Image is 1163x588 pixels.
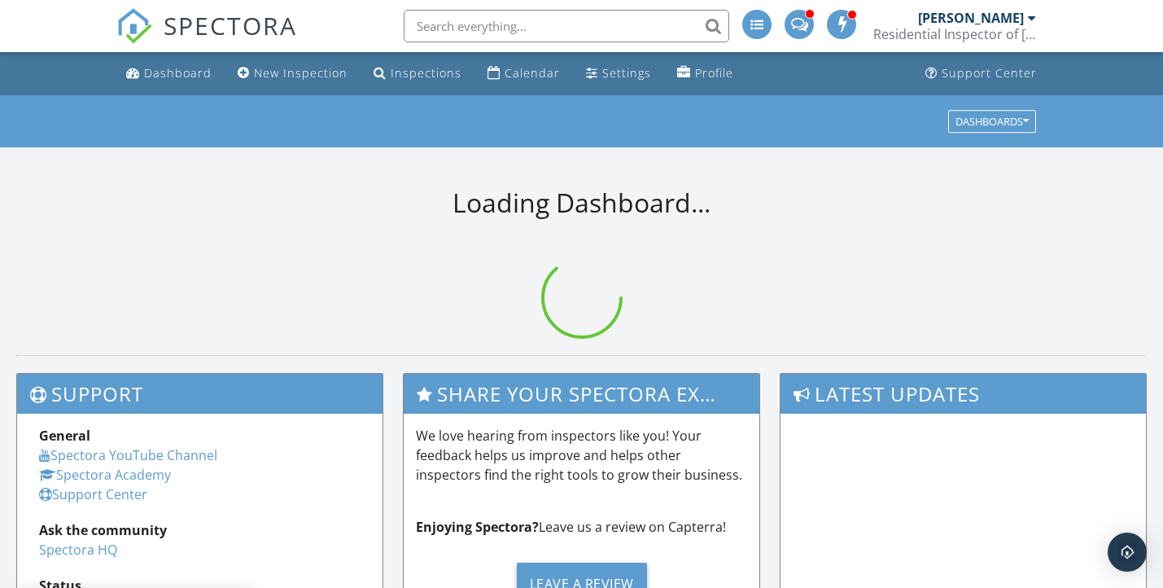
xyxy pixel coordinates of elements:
a: Support Center [39,485,147,503]
div: Open Intercom Messenger [1108,533,1147,572]
span: SPECTORA [164,8,297,42]
a: Dashboard [120,59,218,89]
div: [PERSON_NAME] [918,10,1024,26]
h3: Support [17,374,383,414]
a: SPECTORA [116,22,297,56]
div: New Inspection [254,65,348,81]
img: The Best Home Inspection Software - Spectora [116,8,152,44]
a: Profile [671,59,740,89]
div: Calendar [505,65,560,81]
a: Spectora YouTube Channel [39,446,217,464]
strong: General [39,427,90,445]
a: New Inspection [231,59,354,89]
a: Settings [579,59,658,89]
h3: Share Your Spectora Experience [404,374,759,414]
a: Calendar [481,59,566,89]
p: Leave us a review on Capterra! [416,517,747,537]
a: Spectora Academy [39,466,171,484]
div: Profile [695,65,733,81]
h3: Latest Updates [780,374,1146,414]
a: Support Center [919,59,1043,89]
a: Inspections [367,59,468,89]
div: Support Center [942,65,1037,81]
a: Spectora HQ [39,541,117,559]
div: Dashboard [144,65,212,81]
p: We love hearing from inspectors like you! Your feedback helps us improve and helps other inspecto... [416,426,747,485]
div: Residential Inspector of America (Jacksonville) [873,26,1036,42]
button: Dashboards [948,110,1036,133]
div: Ask the community [39,520,361,540]
div: Settings [602,65,651,81]
input: Search everything... [404,10,729,42]
div: Inspections [391,65,461,81]
div: Dashboards [955,116,1029,127]
strong: Enjoying Spectora? [416,518,539,536]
